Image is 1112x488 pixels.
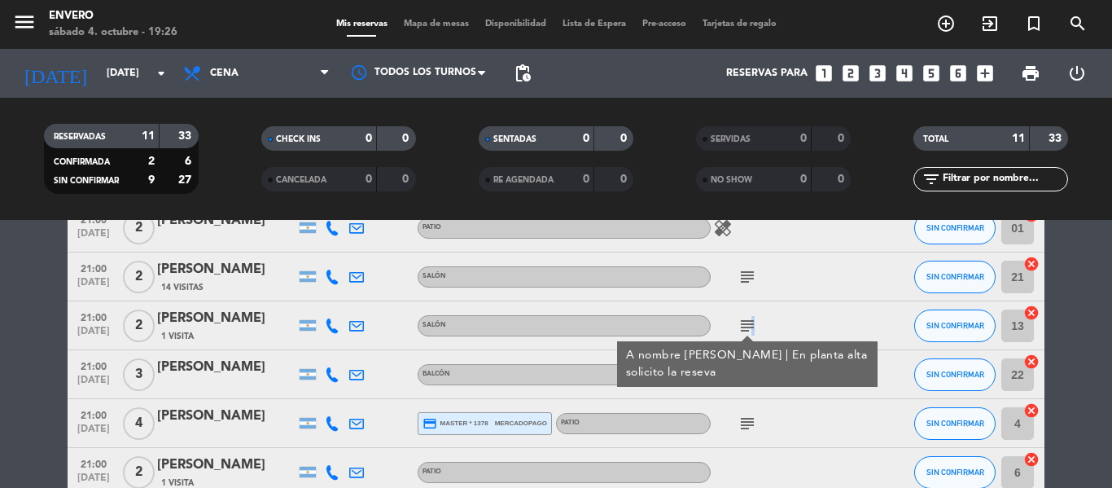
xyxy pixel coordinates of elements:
[123,358,155,391] span: 3
[1049,133,1065,144] strong: 33
[1023,451,1040,468] i: cancel
[12,10,37,40] button: menu
[980,14,1000,33] i: exit_to_app
[123,212,155,244] span: 2
[1023,256,1040,272] i: cancel
[922,169,941,189] i: filter_list
[1024,14,1044,33] i: turned_in_not
[49,8,177,24] div: Envero
[493,135,536,143] span: SENTADAS
[54,133,106,141] span: RESERVADAS
[926,272,984,281] span: SIN CONFIRMAR
[73,375,114,393] span: [DATE]
[626,347,869,381] div: A nombre [PERSON_NAME] | En planta alta solicito la reseva
[711,135,751,143] span: SERVIDAS
[161,330,194,343] span: 1 Visita
[583,174,589,185] strong: 0
[73,405,114,424] span: 21:00
[926,370,984,379] span: SIN CONFIRMAR
[123,261,155,293] span: 2
[974,63,996,84] i: add_box
[12,10,37,34] i: menu
[157,455,296,476] div: [PERSON_NAME]
[73,356,114,375] span: 21:00
[513,64,532,83] span: pending_actions
[620,174,630,185] strong: 0
[554,20,634,29] span: Lista de Espera
[73,424,114,442] span: [DATE]
[276,176,326,184] span: CANCELADA
[366,174,372,185] strong: 0
[926,468,984,477] span: SIN CONFIRMAR
[422,273,446,279] span: Salón
[366,133,372,144] strong: 0
[73,307,114,326] span: 21:00
[477,20,554,29] span: Disponibilidad
[422,468,441,475] span: Patio
[123,407,155,440] span: 4
[73,277,114,296] span: [DATE]
[634,20,694,29] span: Pre-acceso
[1067,64,1087,83] i: power_settings_new
[941,170,1067,188] input: Filtrar por nombre...
[396,20,477,29] span: Mapa de mesas
[73,258,114,277] span: 21:00
[838,174,847,185] strong: 0
[738,316,757,336] i: subject
[1021,64,1040,83] span: print
[151,64,171,83] i: arrow_drop_down
[713,218,733,238] i: healing
[1023,402,1040,419] i: cancel
[495,418,547,429] span: mercadopago
[161,281,204,294] span: 14 Visitas
[1068,14,1088,33] i: search
[157,210,296,231] div: [PERSON_NAME]
[422,322,446,328] span: Salón
[926,419,984,428] span: SIN CONFIRMAR
[402,133,412,144] strong: 0
[49,24,177,41] div: sábado 4. octubre - 19:26
[711,176,752,184] span: NO SHOW
[73,326,114,345] span: [DATE]
[54,177,119,185] span: SIN CONFIRMAR
[148,174,155,186] strong: 9
[178,130,195,142] strong: 33
[800,174,807,185] strong: 0
[867,63,888,84] i: looks_3
[800,133,807,144] strong: 0
[914,212,996,244] button: SIN CONFIRMAR
[726,68,808,79] span: Reservas para
[1023,305,1040,321] i: cancel
[948,63,969,84] i: looks_6
[493,176,554,184] span: RE AGENDADA
[838,133,847,144] strong: 0
[738,267,757,287] i: subject
[914,407,996,440] button: SIN CONFIRMAR
[157,406,296,427] div: [PERSON_NAME]
[923,135,948,143] span: TOTAL
[73,228,114,247] span: [DATE]
[328,20,396,29] span: Mis reservas
[157,259,296,280] div: [PERSON_NAME]
[178,174,195,186] strong: 27
[1023,354,1040,370] i: cancel
[1053,49,1100,98] div: LOG OUT
[185,156,195,167] strong: 6
[210,68,239,79] span: Cena
[422,371,450,377] span: Balcón
[921,63,942,84] i: looks_5
[1012,133,1025,144] strong: 11
[936,14,956,33] i: add_circle_outline
[157,308,296,329] div: [PERSON_NAME]
[123,310,155,342] span: 2
[813,63,834,84] i: looks_one
[561,420,580,426] span: Patio
[422,416,437,431] i: credit_card
[54,158,110,166] span: CONFIRMADA
[894,63,915,84] i: looks_4
[157,357,296,378] div: [PERSON_NAME]
[738,414,757,433] i: subject
[914,310,996,342] button: SIN CONFIRMAR
[926,321,984,330] span: SIN CONFIRMAR
[402,174,412,185] strong: 0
